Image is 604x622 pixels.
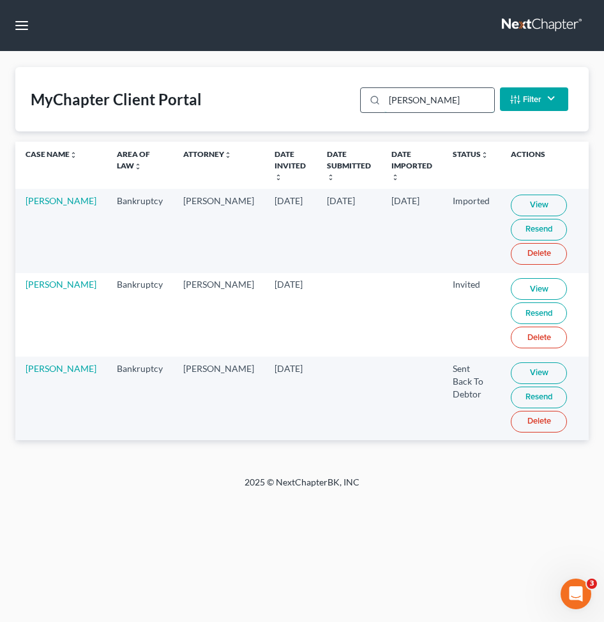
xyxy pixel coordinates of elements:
a: Resend [511,387,567,408]
span: [DATE] [275,195,303,206]
i: unfold_more [70,151,77,159]
a: [PERSON_NAME] [26,279,96,290]
a: View [511,195,567,216]
input: Search... [384,88,494,112]
a: Case Nameunfold_more [26,149,77,159]
a: Attorneyunfold_more [183,149,232,159]
a: Resend [511,302,567,324]
a: [PERSON_NAME] [26,195,96,206]
a: Delete [511,327,567,348]
span: 3 [587,579,597,589]
i: unfold_more [134,163,142,170]
td: Imported [442,189,501,272]
a: Date Invitedunfold_more [275,149,306,181]
a: View [511,278,567,300]
td: Invited [442,273,501,357]
span: [DATE] [391,195,419,206]
a: Date Submittedunfold_more [327,149,371,181]
a: Resend [511,219,567,241]
a: View [511,362,567,384]
a: Date Importedunfold_more [391,149,432,181]
i: unfold_more [327,174,335,181]
td: Bankruptcy [107,357,173,440]
div: 2025 © NextChapterBK, INC [72,476,532,499]
td: [PERSON_NAME] [173,357,264,440]
td: [PERSON_NAME] [173,189,264,272]
button: Filter [500,87,568,111]
i: unfold_more [224,151,232,159]
i: unfold_more [275,174,282,181]
a: Delete [511,243,567,265]
i: unfold_more [481,151,488,159]
a: Area of Lawunfold_more [117,149,150,170]
td: [PERSON_NAME] [173,273,264,357]
a: [PERSON_NAME] [26,363,96,374]
td: Bankruptcy [107,189,173,272]
span: [DATE] [275,363,303,374]
span: [DATE] [327,195,355,206]
span: [DATE] [275,279,303,290]
div: MyChapter Client Portal [31,89,202,110]
i: unfold_more [391,174,399,181]
td: Sent Back To Debtor [442,357,501,440]
a: Delete [511,411,567,433]
th: Actions [501,142,589,189]
td: Bankruptcy [107,273,173,357]
a: Statusunfold_more [453,149,488,159]
iframe: Intercom live chat [561,579,591,609]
